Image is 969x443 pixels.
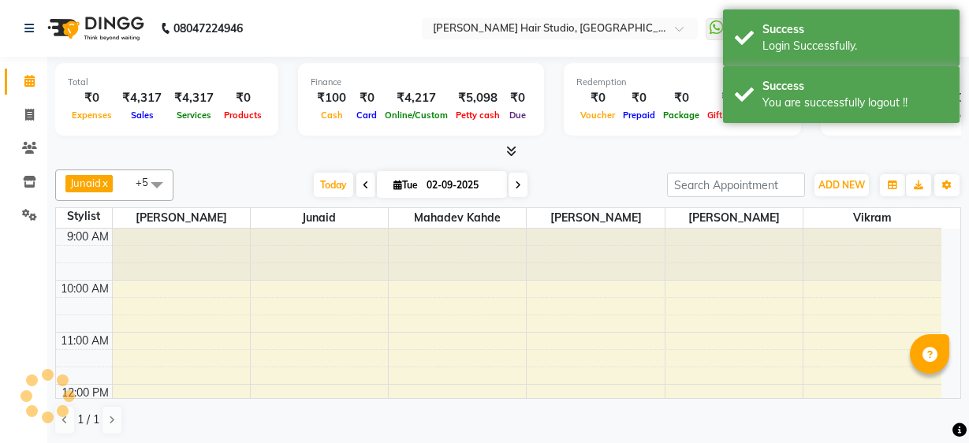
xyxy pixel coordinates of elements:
[703,89,754,107] div: ₹0
[173,110,215,121] span: Services
[619,110,659,121] span: Prepaid
[381,110,452,121] span: Online/Custom
[452,89,504,107] div: ₹5,098
[619,89,659,107] div: ₹0
[452,110,504,121] span: Petty cash
[220,110,266,121] span: Products
[101,177,108,189] a: x
[703,110,754,121] span: Gift Cards
[314,173,353,197] span: Today
[814,174,869,196] button: ADD NEW
[40,6,148,50] img: logo
[659,89,703,107] div: ₹0
[68,110,116,121] span: Expenses
[220,89,266,107] div: ₹0
[576,76,788,89] div: Redemption
[762,38,948,54] div: Login Successfully.
[903,380,953,427] iframe: chat widget
[381,89,452,107] div: ₹4,217
[70,177,101,189] span: Junaid
[251,208,388,228] span: Junaid
[68,89,116,107] div: ₹0
[352,110,381,121] span: Card
[576,110,619,121] span: Voucher
[504,89,531,107] div: ₹0
[665,208,803,228] span: [PERSON_NAME]
[311,76,531,89] div: Finance
[803,208,941,228] span: Vikram
[818,179,865,191] span: ADD NEW
[762,78,948,95] div: Success
[762,95,948,111] div: You are successfully logout !!
[113,208,250,228] span: [PERSON_NAME]
[576,89,619,107] div: ₹0
[422,173,501,197] input: 2025-09-02
[136,176,160,188] span: +5
[505,110,530,121] span: Due
[389,208,526,228] span: Mahadev kahde
[127,110,158,121] span: Sales
[58,333,112,349] div: 11:00 AM
[68,76,266,89] div: Total
[56,208,112,225] div: Stylist
[527,208,664,228] span: [PERSON_NAME]
[667,173,805,197] input: Search Appointment
[352,89,381,107] div: ₹0
[173,6,243,50] b: 08047224946
[168,89,220,107] div: ₹4,317
[762,21,948,38] div: Success
[58,385,112,401] div: 12:00 PM
[317,110,347,121] span: Cash
[58,281,112,297] div: 10:00 AM
[116,89,168,107] div: ₹4,317
[77,411,99,428] span: 1 / 1
[311,89,352,107] div: ₹100
[64,229,112,245] div: 9:00 AM
[389,179,422,191] span: Tue
[659,110,703,121] span: Package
